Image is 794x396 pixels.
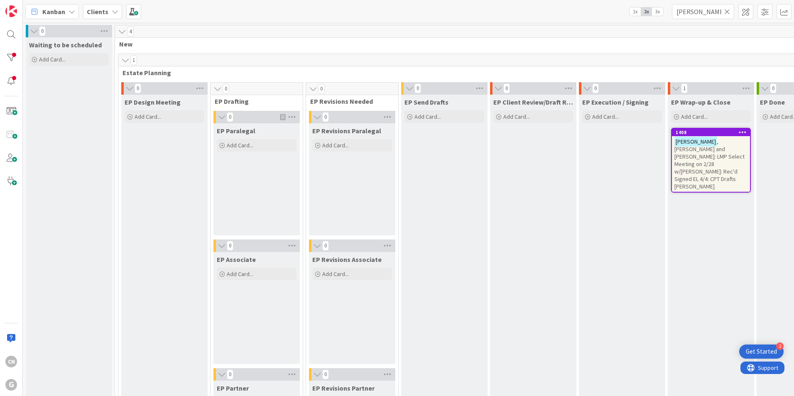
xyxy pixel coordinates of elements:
span: EP Done [760,98,785,106]
input: Quick Filter... [672,4,734,19]
span: 4 [127,27,134,37]
span: EP Revisions Associate [312,255,382,264]
span: 0 [227,112,233,122]
span: 0 [223,84,229,94]
span: EP Execution / Signing [582,98,649,106]
span: EP Design Meeting [125,98,181,106]
span: EP Drafting [215,97,292,105]
span: Add Card... [414,113,441,120]
span: EP Revisions Paralegal [312,127,381,135]
span: Add Card... [503,113,530,120]
span: , [PERSON_NAME] and [PERSON_NAME]: LMP Select Meeting on 2/28 w/[PERSON_NAME]: Rec'd Signed EL 4/... [674,138,745,190]
span: Add Card... [135,113,161,120]
span: Kanban [42,7,65,17]
div: 1408[PERSON_NAME], [PERSON_NAME] and [PERSON_NAME]: LMP Select Meeting on 2/28 w/[PERSON_NAME]: R... [672,129,750,192]
mark: [PERSON_NAME] [674,137,717,146]
img: Visit kanbanzone.com [5,5,17,17]
span: 1 [130,55,137,65]
div: Open Get Started checklist, remaining modules: 2 [739,345,784,359]
span: 0 [592,83,599,93]
span: EP Client Review/Draft Review Meeting [493,98,573,106]
div: 1408 [672,129,750,136]
b: Clients [87,7,108,16]
span: EP Wrap-up & Close [671,98,730,106]
span: Add Card... [227,142,253,149]
span: 0 [322,369,329,379]
span: Waiting to be scheduled [29,41,102,49]
div: Get Started [746,347,777,356]
span: 0 [135,83,141,93]
span: Add Card... [39,56,66,63]
span: Add Card... [681,113,708,120]
span: 2x [641,7,652,16]
span: Add Card... [227,270,253,278]
span: 1 [681,83,688,93]
div: 2 [776,342,784,350]
span: Add Card... [322,270,349,278]
span: 0 [414,83,421,93]
span: 0 [770,83,777,93]
span: EP Revisions Partner [312,384,375,392]
span: 0 [503,83,510,93]
span: Add Card... [322,142,349,149]
span: 1x [630,7,641,16]
span: 3x [652,7,663,16]
span: 0 [227,369,233,379]
span: EP Partner [217,384,249,392]
span: 0 [39,26,46,36]
div: CN [5,356,17,367]
span: Add Card... [592,113,619,120]
span: EP Paralegal [217,127,255,135]
span: EP Associate [217,255,256,264]
span: 0 [322,112,329,122]
span: EP Send Drafts [404,98,448,106]
span: 0 [227,241,233,251]
span: EP Revisions Needed [310,97,388,105]
span: 0 [322,241,329,251]
span: Support [17,1,38,11]
div: 1408 [676,130,750,135]
div: G [5,379,17,391]
span: 0 [318,84,325,94]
